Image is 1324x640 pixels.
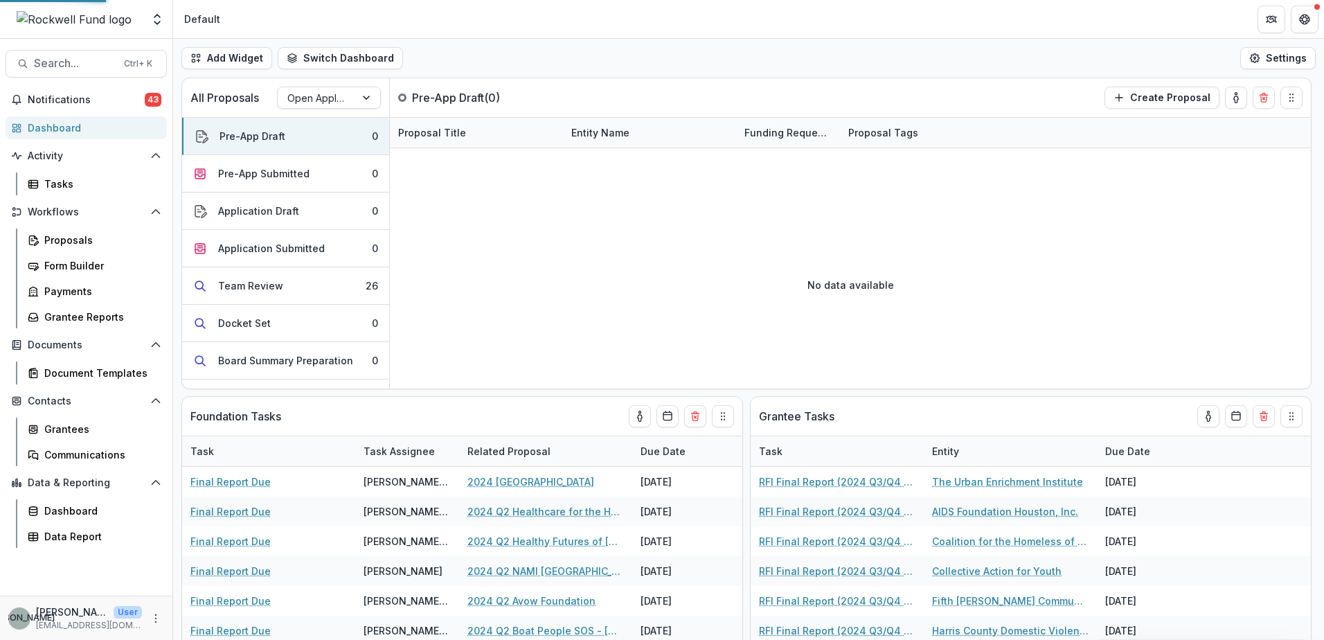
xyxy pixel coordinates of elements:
[6,390,167,412] button: Open Contacts
[190,504,271,519] a: Final Report Due
[121,56,155,71] div: Ctrl + K
[182,267,389,305] button: Team Review26
[44,504,156,518] div: Dashboard
[632,436,736,466] div: Due Date
[36,605,108,619] p: [PERSON_NAME]
[632,444,694,459] div: Due Date
[182,118,389,155] button: Pre-App Draft0
[1097,444,1158,459] div: Due Date
[182,436,355,466] div: Task
[932,623,1089,638] a: Harris County Domestic Violence Coordinating Council
[28,150,145,162] span: Activity
[563,125,638,140] div: Entity Name
[364,564,442,578] div: [PERSON_NAME]
[759,534,915,549] a: RFI Final Report (2024 Q3/Q4 Grantees)
[44,233,156,247] div: Proposals
[759,474,915,489] a: RFI Final Report (2024 Q3/Q4 Grantees)
[278,47,403,69] button: Switch Dashboard
[355,436,459,466] div: Task Assignee
[467,534,624,549] a: 2024 Q2 Healthy Futures of [US_STATE]
[1291,6,1318,33] button: Get Help
[372,204,378,218] div: 0
[1253,405,1275,427] button: Delete card
[759,504,915,519] a: RFI Final Report (2024 Q3/Q4 Grantees)
[147,6,167,33] button: Open entity switcher
[179,9,226,29] nav: breadcrumb
[467,564,624,578] a: 2024 Q2 NAMI [GEOGRAPHIC_DATA]
[364,504,451,519] div: [PERSON_NAME][GEOGRAPHIC_DATA]
[736,118,840,148] div: Funding Requested
[44,310,156,324] div: Grantee Reports
[218,241,325,256] div: Application Submitted
[1225,405,1247,427] button: Calendar
[22,362,167,384] a: Document Templates
[36,619,142,632] p: [EMAIL_ADDRESS][DOMAIN_NAME]
[44,177,156,191] div: Tasks
[1097,436,1201,466] div: Due Date
[44,366,156,380] div: Document Templates
[181,47,272,69] button: Add Widget
[28,477,145,489] span: Data & Reporting
[182,305,389,342] button: Docket Set0
[22,499,167,522] a: Dashboard
[182,155,389,193] button: Pre-App Submitted0
[1225,87,1247,109] button: toggle-assigned-to-me
[1097,556,1201,586] div: [DATE]
[390,118,563,148] div: Proposal Title
[145,93,161,107] span: 43
[364,594,451,608] div: [PERSON_NAME][GEOGRAPHIC_DATA]
[632,467,736,497] div: [DATE]
[751,444,791,459] div: Task
[1280,87,1303,109] button: Drag
[372,166,378,181] div: 0
[218,353,353,368] div: Board Summary Preparation
[6,201,167,223] button: Open Workflows
[114,606,142,619] p: User
[840,118,1013,148] div: Proposal Tags
[6,116,167,139] a: Dashboard
[1258,6,1285,33] button: Partners
[218,166,310,181] div: Pre-App Submitted
[1097,467,1201,497] div: [DATE]
[840,125,927,140] div: Proposal Tags
[366,278,378,293] div: 26
[22,229,167,251] a: Proposals
[1197,405,1219,427] button: toggle-assigned-to-me
[22,305,167,328] a: Grantee Reports
[412,89,516,106] p: Pre-App Draft ( 0 )
[184,12,220,26] div: Default
[182,230,389,267] button: Application Submitted0
[364,623,451,638] div: [PERSON_NAME][GEOGRAPHIC_DATA]
[932,474,1083,489] a: The Urban Enrichment Institute
[632,586,736,616] div: [DATE]
[22,525,167,548] a: Data Report
[759,564,915,578] a: RFI Final Report (2024 Q3/Q4 Grantees)
[807,278,894,292] p: No data available
[190,534,271,549] a: Final Report Due
[684,405,706,427] button: Delete card
[364,474,451,489] div: [PERSON_NAME][GEOGRAPHIC_DATA]
[44,422,156,436] div: Grantees
[1253,87,1275,109] button: Delete card
[6,145,167,167] button: Open Activity
[17,11,132,28] img: Rockwell Fund logo
[218,278,283,293] div: Team Review
[44,284,156,299] div: Payments
[467,504,624,519] a: 2024 Q2 Healthcare for the Homeless Houston
[924,436,1097,466] div: Entity
[1097,526,1201,556] div: [DATE]
[390,125,474,140] div: Proposal Title
[932,534,1089,549] a: Coalition for the Homeless of Houston/[GEOGRAPHIC_DATA]
[28,395,145,407] span: Contacts
[1280,405,1303,427] button: Drag
[372,353,378,368] div: 0
[190,564,271,578] a: Final Report Due
[632,556,736,586] div: [DATE]
[563,118,736,148] div: Entity Name
[22,418,167,441] a: Grantees
[355,444,443,459] div: Task Assignee
[44,529,156,544] div: Data Report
